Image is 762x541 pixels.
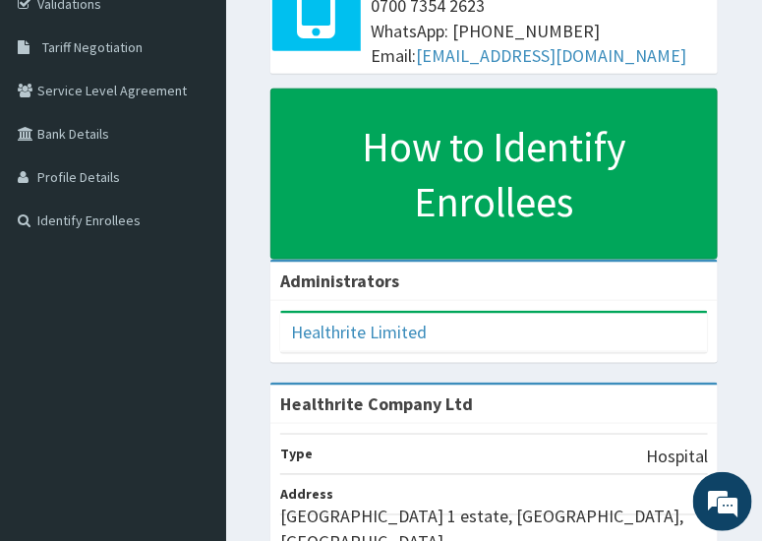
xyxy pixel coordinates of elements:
[270,89,718,260] a: How to Identify Enrollees
[416,44,686,67] a: [EMAIL_ADDRESS][DOMAIN_NAME]
[646,445,708,470] p: Hospital
[291,321,427,343] a: Healthrite Limited
[280,392,473,415] strong: Healthrite Company Ltd
[280,270,399,292] b: Administrators
[42,38,143,56] span: Tariff Negotiation
[280,486,333,504] b: Address
[280,446,313,463] b: Type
